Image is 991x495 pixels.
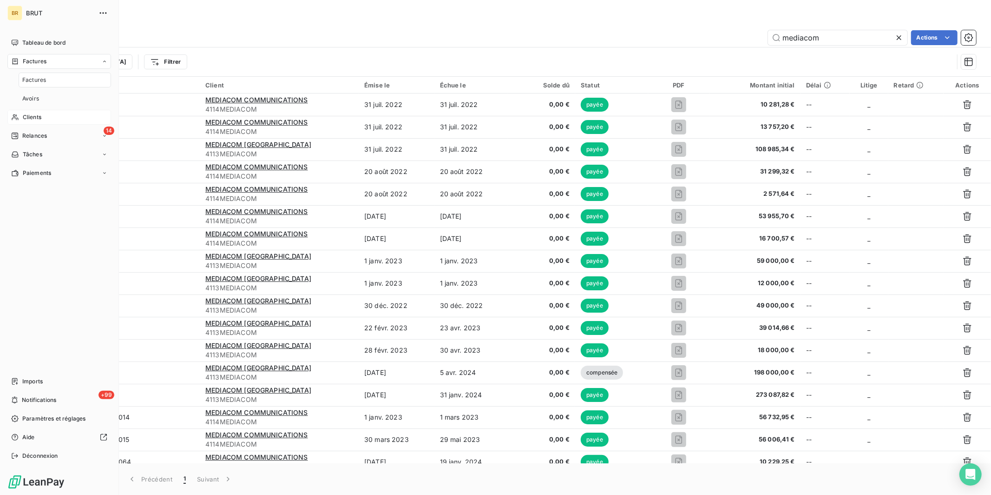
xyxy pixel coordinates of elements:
[22,377,43,386] span: Imports
[581,165,609,179] span: payée
[205,319,311,327] span: MEDIACOM [GEOGRAPHIC_DATA]
[359,227,434,250] td: [DATE]
[715,346,795,355] span: 18 000,00 €
[513,100,570,109] span: 0,00 €
[359,205,434,227] td: [DATE]
[434,116,508,138] td: 31 juil. 2022
[867,346,870,354] span: _
[26,9,93,17] span: BRUT
[122,469,178,489] button: Précédent
[359,406,434,428] td: 1 janv. 2023
[205,118,308,126] span: MEDIACOM COMMUNICATIONS
[581,276,609,290] span: payée
[581,455,609,469] span: payée
[867,234,870,242] span: _
[205,149,353,159] span: 4113MEDIACOM
[867,279,870,287] span: _
[654,81,704,89] div: PDF
[7,430,111,445] a: Aide
[359,183,434,205] td: 20 août 2022
[359,339,434,361] td: 28 févr. 2023
[867,212,870,220] span: _
[801,250,850,272] td: --
[715,457,795,467] span: 10 229,25 €
[867,391,870,399] span: _
[581,343,609,357] span: payée
[715,145,795,154] span: 108 985,34 €
[434,406,508,428] td: 1 mars 2023
[359,161,434,183] td: 20 août 2022
[581,388,609,402] span: payée
[513,145,570,154] span: 0,00 €
[205,364,311,372] span: MEDIACOM [GEOGRAPHIC_DATA]
[23,113,41,121] span: Clients
[434,138,508,161] td: 31 juil. 2022
[581,254,609,268] span: payée
[801,294,850,317] td: --
[205,395,353,404] span: 4113MEDIACOM
[959,463,982,486] div: Open Intercom Messenger
[205,207,308,215] span: MEDIACOM COMMUNICATIONS
[768,30,907,45] input: Rechercher
[867,100,870,108] span: _
[867,368,870,376] span: _
[801,428,850,451] td: --
[359,384,434,406] td: [DATE]
[581,98,609,112] span: payée
[801,361,850,384] td: --
[205,306,353,315] span: 4113MEDIACOM
[205,297,311,305] span: MEDIACOM [GEOGRAPHIC_DATA]
[513,256,570,266] span: 0,00 €
[513,234,570,243] span: 0,00 €
[359,272,434,294] td: 1 janv. 2023
[22,39,66,47] span: Tableau de bord
[205,417,353,427] span: 4114MEDIACOM
[205,163,308,171] span: MEDIACOM COMMUNICATIONS
[715,256,795,266] span: 59 000,00 €
[22,452,58,460] span: Déconnexion
[513,368,570,377] span: 0,00 €
[104,127,114,135] span: 14
[205,453,308,461] span: MEDIACOM COMMUNICATIONS
[205,230,308,238] span: MEDIACOM COMMUNICATIONS
[184,475,186,484] span: 1
[715,413,795,422] span: 56 732,95 €
[801,161,850,183] td: --
[434,361,508,384] td: 5 avr. 2024
[867,257,870,265] span: _
[513,457,570,467] span: 0,00 €
[867,435,870,443] span: _
[359,250,434,272] td: 1 janv. 2023
[867,301,870,309] span: _
[205,172,353,181] span: 4114MEDIACOM
[513,212,570,221] span: 0,00 €
[715,234,795,243] span: 16 700,57 €
[715,122,795,132] span: 13 757,20 €
[867,324,870,332] span: _
[581,299,609,313] span: payée
[513,189,570,199] span: 0,00 €
[434,294,508,317] td: 30 déc. 2022
[359,138,434,161] td: 31 juil. 2022
[867,413,870,421] span: _
[205,216,353,226] span: 4114MEDIACOM
[205,105,353,114] span: 4114MEDIACOM
[581,187,609,201] span: payée
[801,183,850,205] td: --
[581,232,609,246] span: payée
[715,167,795,176] span: 31 299,32 €
[205,431,308,439] span: MEDIACOM COMMUNICATIONS
[434,161,508,183] td: 20 août 2022
[359,361,434,384] td: [DATE]
[715,301,795,310] span: 49 000,00 €
[581,366,623,380] span: compensée
[7,6,22,20] div: BR
[434,227,508,250] td: [DATE]
[801,272,850,294] td: --
[801,138,850,161] td: --
[23,57,46,66] span: Factures
[801,339,850,361] td: --
[205,185,308,193] span: MEDIACOM COMMUNICATIONS
[801,227,850,250] td: --
[359,428,434,451] td: 30 mars 2023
